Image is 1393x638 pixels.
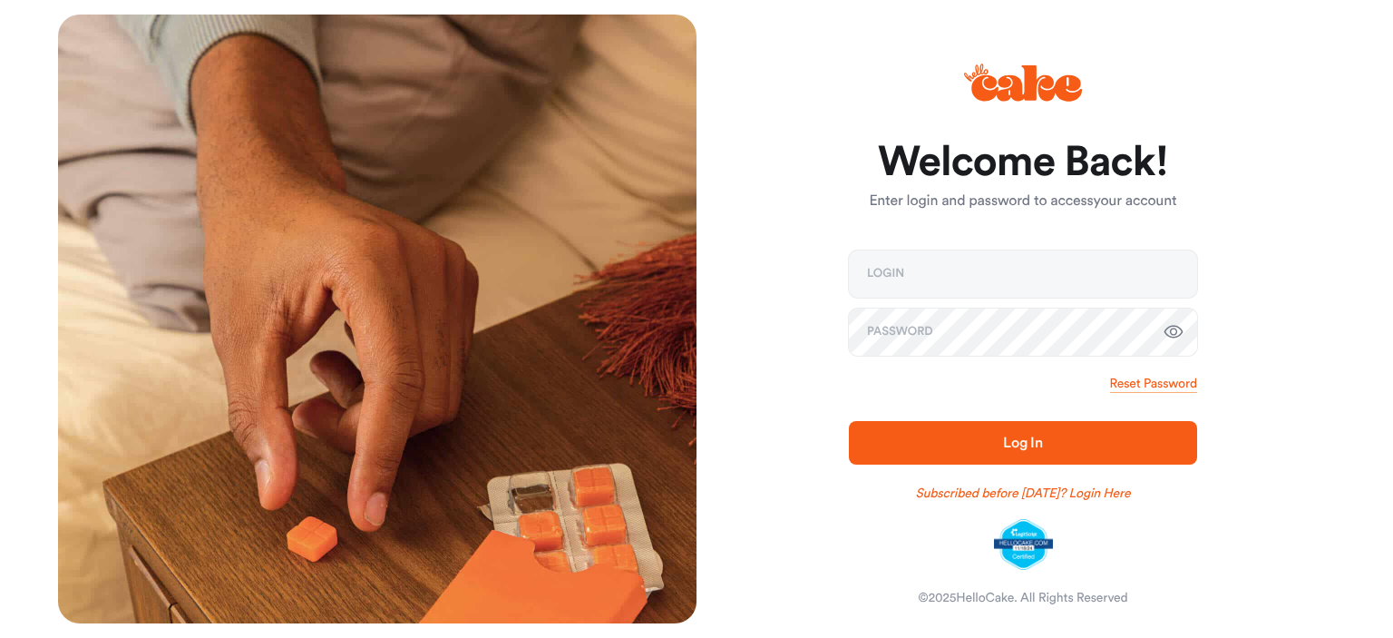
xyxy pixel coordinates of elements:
p: Enter login and password to access your account [849,191,1197,212]
img: legit-script-certified.png [994,519,1053,570]
h1: Welcome Back! [849,141,1197,184]
span: Log In [1003,436,1043,450]
div: © 2025 HelloCake. All Rights Reserved [918,589,1127,607]
button: Log In [849,421,1197,465]
a: Reset Password [1110,375,1197,393]
a: Subscribed before [DATE]? Login Here [916,485,1131,503]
